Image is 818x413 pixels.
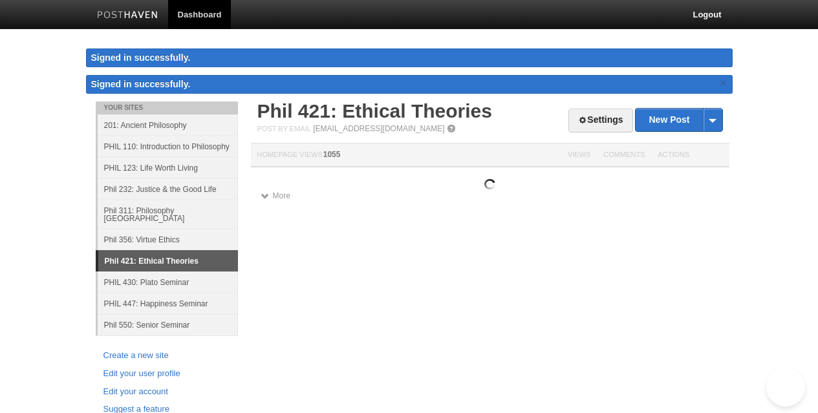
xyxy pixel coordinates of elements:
[98,251,238,271] a: Phil 421: Ethical Theories
[323,150,341,159] span: 1055
[98,200,238,229] a: Phil 311: Philosophy [GEOGRAPHIC_DATA]
[251,143,561,167] th: Homepage Views
[98,229,238,250] a: Phil 356: Virtue Ethics
[98,314,238,335] a: Phil 550: Senior Seminar
[568,109,632,132] a: Settings
[98,136,238,157] a: PHIL 110: Introduction to Philosophy
[98,178,238,200] a: Phil 232: Justice & the Good Life
[561,143,597,167] th: Views
[103,385,230,399] a: Edit your account
[766,368,805,407] iframe: Help Scout Beacon - Open
[652,143,729,167] th: Actions
[103,349,230,363] a: Create a new site
[257,100,492,122] a: Phil 421: Ethical Theories
[91,79,191,89] span: Signed in successfully.
[636,109,722,131] a: New Post
[257,125,311,132] span: Post by Email
[98,157,238,178] a: PHIL 123: Life Worth Living
[98,271,238,293] a: PHIL 430: Plato Seminar
[313,124,444,133] a: [EMAIL_ADDRESS][DOMAIN_NAME]
[597,143,651,167] th: Comments
[98,114,238,136] a: 201: Ancient Philosophy
[261,191,290,200] a: More
[96,101,238,114] li: Your Sites
[86,48,733,67] div: Signed in successfully.
[103,367,230,381] a: Edit your user profile
[484,179,495,189] img: loading.gif
[97,11,158,21] img: Posthaven-bar
[718,75,729,91] a: ×
[98,293,238,314] a: PHIL 447: Happiness Seminar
